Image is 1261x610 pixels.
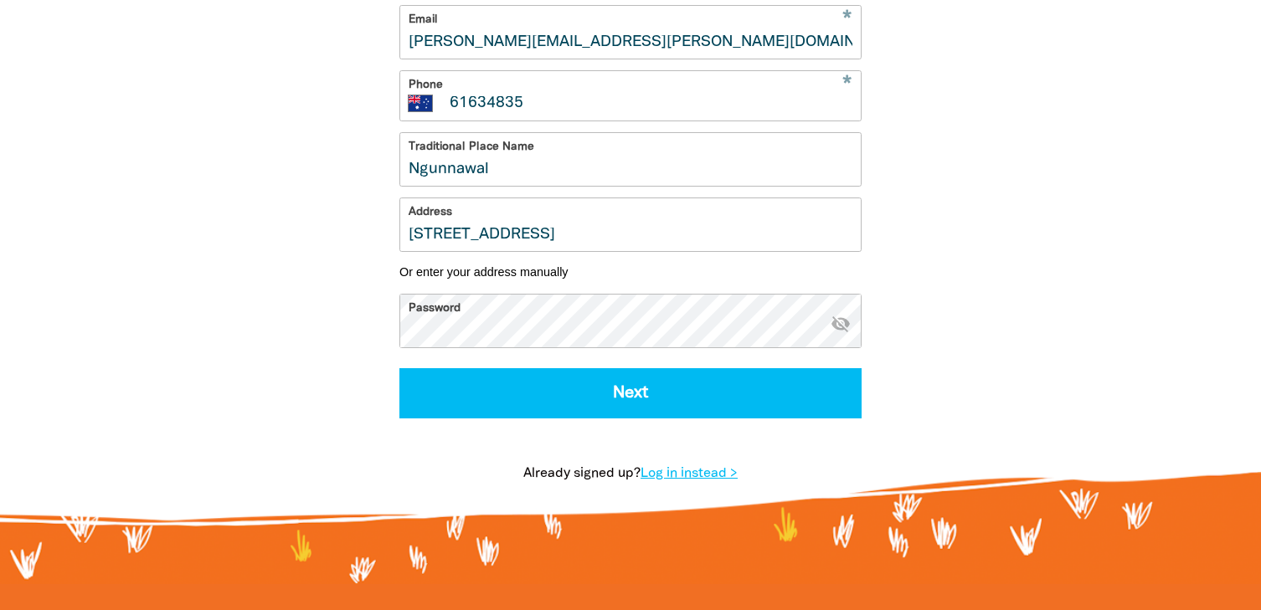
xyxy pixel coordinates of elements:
input: What First Nations country are you on? [400,133,861,186]
p: Already signed up? [379,464,882,484]
i: Hide password [831,314,851,334]
button: Or enter your address manually [399,265,862,279]
i: Required [842,75,852,94]
button: visibility_off [831,314,851,336]
a: Log in instead > [641,468,738,479]
button: Next [399,368,862,418]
